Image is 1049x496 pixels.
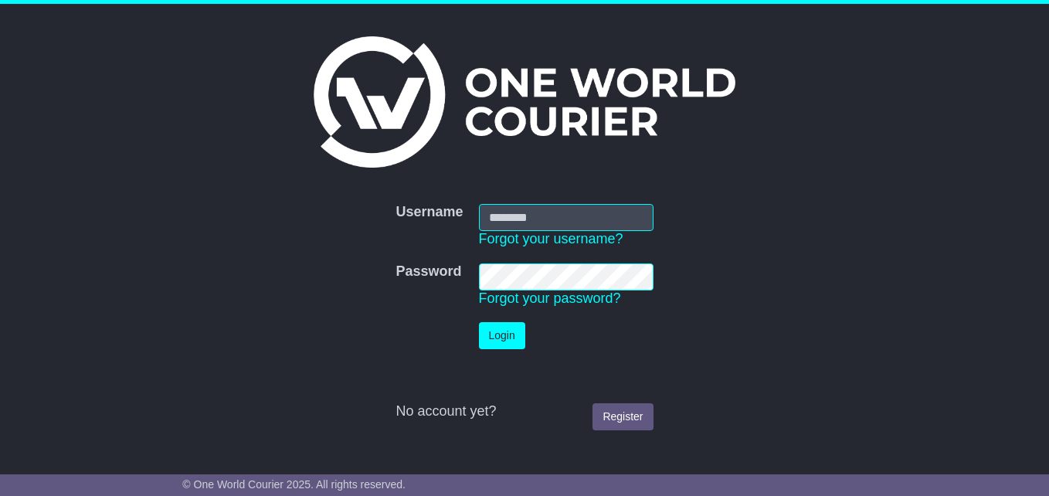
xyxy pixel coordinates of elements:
[592,403,653,430] a: Register
[182,478,406,491] span: © One World Courier 2025. All rights reserved.
[395,403,653,420] div: No account yet?
[395,204,463,221] label: Username
[314,36,735,168] img: One World
[479,290,621,306] a: Forgot your password?
[395,263,461,280] label: Password
[479,322,525,349] button: Login
[479,231,623,246] a: Forgot your username?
